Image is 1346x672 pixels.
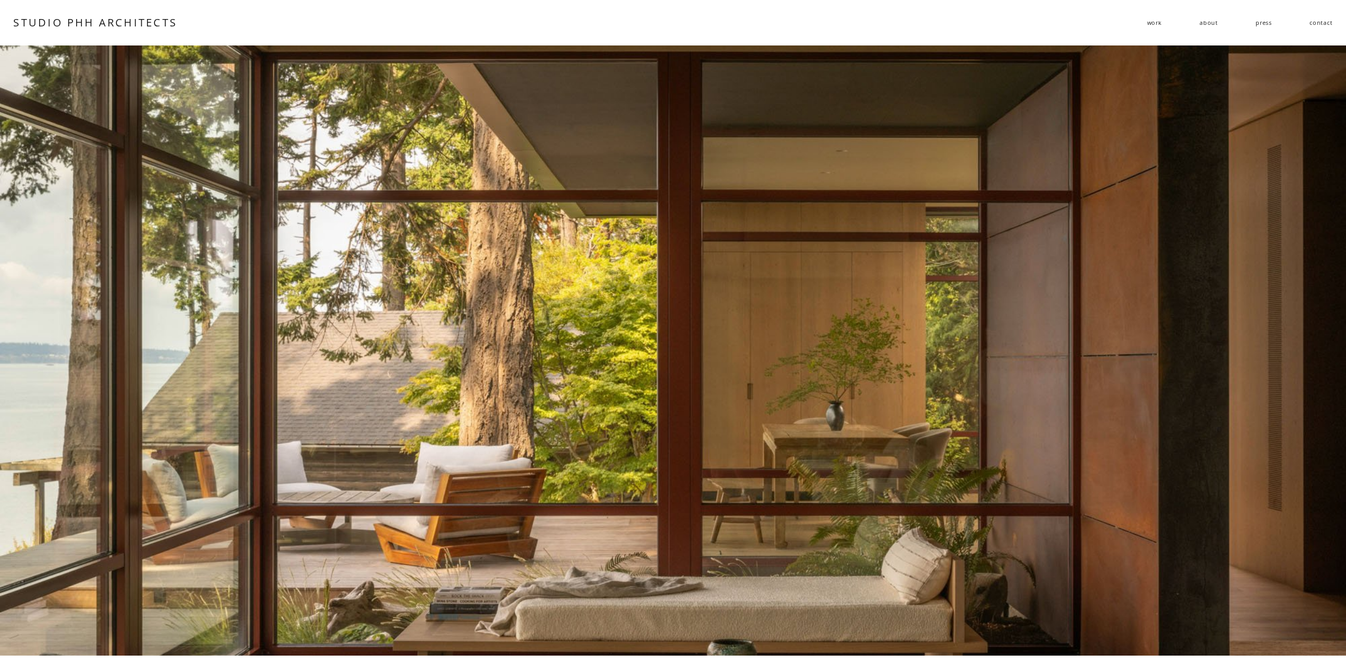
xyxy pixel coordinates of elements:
a: contact [1310,15,1332,31]
a: folder dropdown [1147,15,1162,31]
a: press [1256,15,1272,31]
a: STUDIO PHH ARCHITECTS [13,15,177,30]
span: work [1147,15,1162,30]
a: about [1200,15,1218,31]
